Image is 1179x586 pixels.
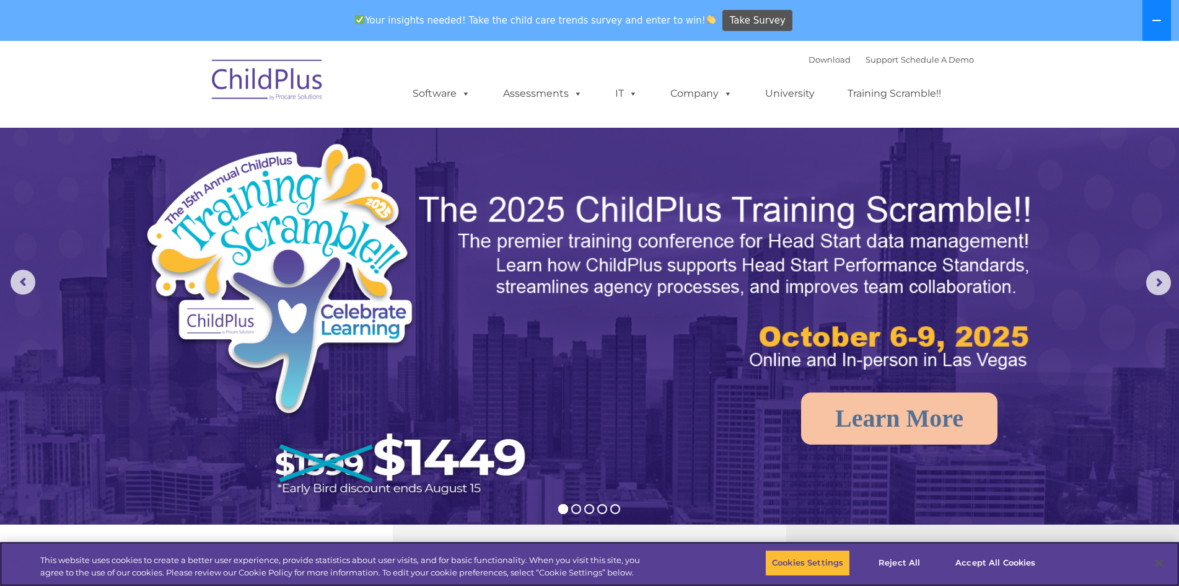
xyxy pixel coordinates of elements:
[172,133,225,142] span: Phone number
[40,554,649,579] div: This website uses cookies to create a better user experience, provide statistics about user visit...
[801,393,997,445] a: Learn More
[866,55,898,64] a: Support
[658,81,745,106] a: Company
[722,10,792,32] a: Take Survey
[765,550,850,576] button: Cookies Settings
[400,81,483,106] a: Software
[835,81,953,106] a: Training Scramble!!
[809,55,851,64] a: Download
[861,550,938,576] button: Reject All
[730,10,786,32] span: Take Survey
[355,15,364,24] img: ✅
[603,81,650,106] a: IT
[706,15,716,24] img: 👏
[350,8,721,32] span: Your insights needed! Take the child care trends survey and enter to win!
[491,81,595,106] a: Assessments
[206,51,330,113] img: ChildPlus by Procare Solutions
[1146,549,1173,577] button: Close
[901,55,974,64] a: Schedule A Demo
[753,81,827,106] a: University
[949,550,1042,576] button: Accept All Cookies
[809,55,974,64] font: |
[172,82,210,91] span: Last name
